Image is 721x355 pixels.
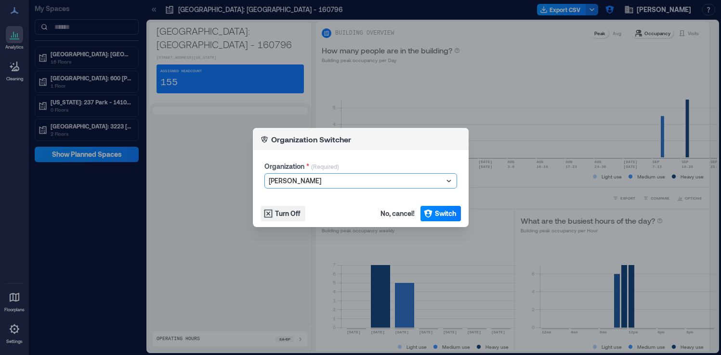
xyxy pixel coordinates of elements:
p: Organization Switcher [271,134,351,145]
button: Switch [420,206,461,221]
label: Organization [264,162,309,171]
span: Turn Off [275,209,301,218]
button: No, cancel! [378,206,418,221]
span: No, cancel! [380,209,415,218]
p: (Required) [311,163,339,173]
span: Switch [435,209,456,218]
button: Turn Off [261,206,305,221]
